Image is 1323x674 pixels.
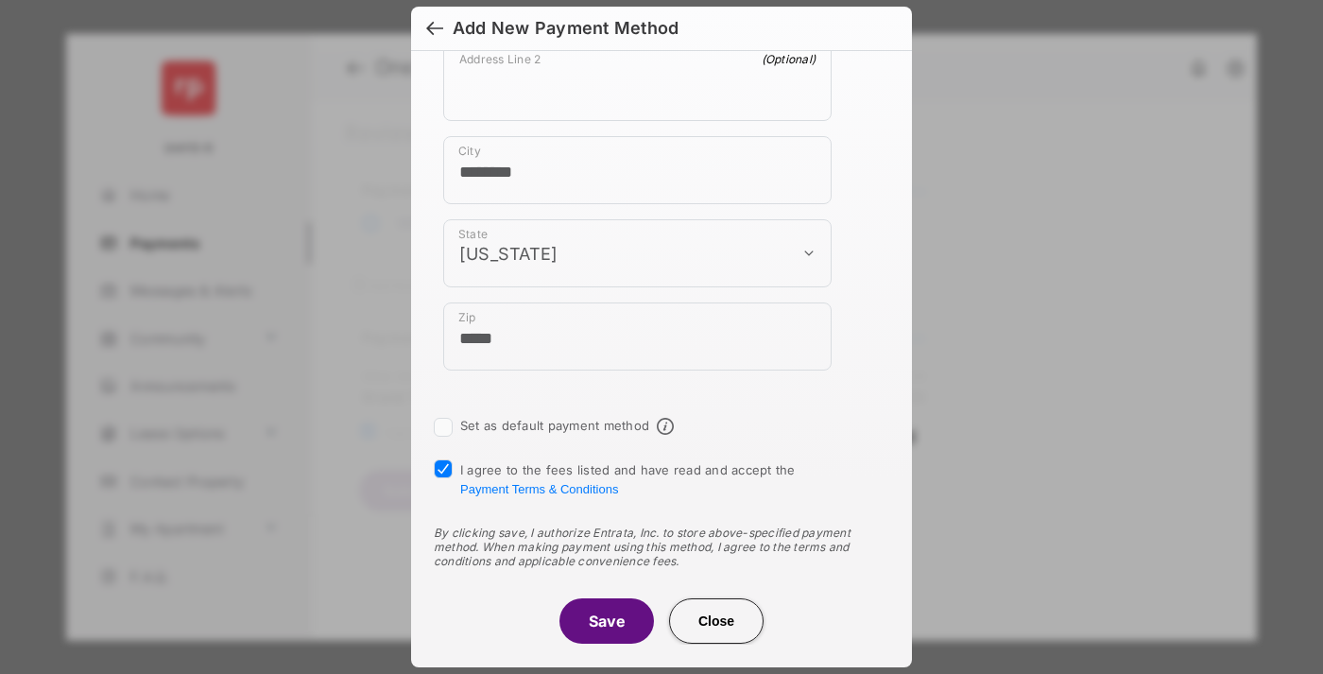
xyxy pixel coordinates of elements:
div: payment_method_screening[postal_addresses][postalCode] [443,302,832,371]
div: payment_method_screening[postal_addresses][locality] [443,136,832,204]
label: Set as default payment method [460,418,649,433]
div: payment_method_screening[postal_addresses][administrativeArea] [443,219,832,287]
button: Save [559,598,654,644]
button: Close [669,598,764,644]
div: By clicking save, I authorize Entrata, Inc. to store above-specified payment method. When making ... [434,526,889,568]
span: I agree to the fees listed and have read and accept the [460,462,796,496]
button: I agree to the fees listed and have read and accept the [460,482,618,496]
div: payment_method_screening[postal_addresses][addressLine2] [443,43,832,121]
div: Add New Payment Method [453,18,679,39]
span: Default payment method info [657,418,674,435]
